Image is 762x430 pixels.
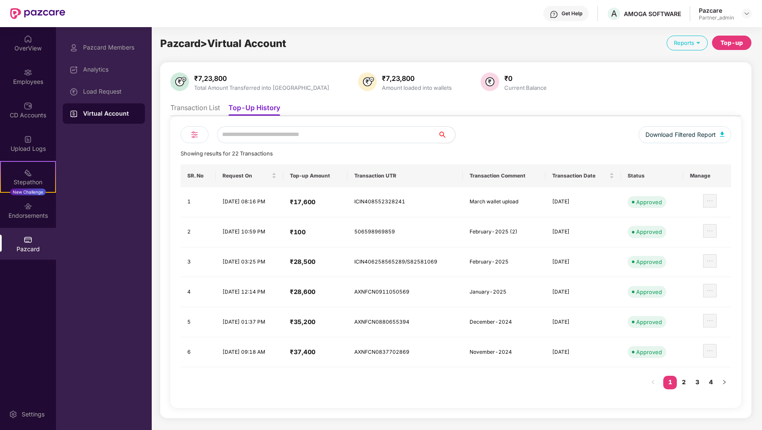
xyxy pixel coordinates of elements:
div: November-2024 [470,348,539,356]
td: 1 [181,187,216,217]
span: Showing results for 22 Transactions [181,150,273,157]
div: ₹7,23,800 [192,74,331,83]
li: Previous Page [646,376,660,389]
div: February-2025 [470,258,539,266]
div: Top-up [720,38,743,47]
img: New Pazcare Logo [10,8,65,19]
button: ellipsis [703,284,717,297]
li: 3 [690,376,704,389]
td: 5 [181,307,216,337]
td: [DATE] 08:16 PM [216,187,283,217]
div: Partner_admin [699,14,734,21]
div: Approved [636,258,662,266]
td: 6 [181,337,216,367]
img: svg+xml;base64,PHN2ZyB4bWxucz0iaHR0cDovL3d3dy53My5vcmcvMjAwMC9zdmciIHhtbG5zOnhsaW5rPSJodHRwOi8vd3... [720,132,724,137]
th: Manage [683,164,731,187]
div: Approved [636,198,662,206]
td: 3 [181,247,216,277]
img: svg+xml;base64,PHN2ZyBpZD0iTG9hZF9SZXF1ZXN0IiBkYXRhLW5hbWU9IkxvYWQgUmVxdWVzdCIgeG1sbnM9Imh0dHA6Ly... [70,88,78,96]
div: Approved [636,348,662,356]
img: svg+xml;base64,PHN2ZyB4bWxucz0iaHR0cDovL3d3dy53My5vcmcvMjAwMC9zdmciIHdpZHRoPSIzNiIgaGVpZ2h0PSIzNi... [481,72,499,91]
div: ₹0 [503,74,548,83]
img: svg+xml;base64,PHN2ZyBpZD0iVmlydHVhbF9BY2NvdW50IiBkYXRhLW5hbWU9IlZpcnR1YWwgQWNjb3VudCIgeG1sbnM9Im... [70,110,78,118]
div: Stepathon [1,178,55,186]
button: Download Filtered Report [639,126,731,143]
li: 2 [677,376,690,389]
img: svg+xml;base64,PHN2ZyBpZD0iRGFzaGJvYXJkIiB4bWxucz0iaHR0cDovL3d3dy53My5vcmcvMjAwMC9zdmciIHdpZHRoPS... [70,66,78,74]
button: ellipsis [703,194,717,208]
td: [DATE] [545,307,621,337]
td: [DATE] [545,217,621,247]
td: [DATE] [545,247,621,277]
li: Top-Up History [228,103,280,116]
span: right [722,380,727,385]
img: svg+xml;base64,PHN2ZyB4bWxucz0iaHR0cDovL3d3dy53My5vcmcvMjAwMC9zdmciIHdpZHRoPSIyNCIgaGVpZ2h0PSIyNC... [189,130,200,140]
img: svg+xml;base64,PHN2ZyB4bWxucz0iaHR0cDovL3d3dy53My5vcmcvMjAwMC9zdmciIHdpZHRoPSIxOSIgaGVpZ2h0PSIxOS... [694,39,702,47]
img: svg+xml;base64,PHN2ZyBpZD0iU2V0dGluZy0yMHgyMCIgeG1sbnM9Imh0dHA6Ly93d3cudzMub3JnLzIwMDAvc3ZnIiB3aW... [9,410,17,419]
div: Approved [636,318,662,326]
div: Analytics [83,66,138,73]
h4: ₹100 [290,228,340,236]
div: Get Help [562,10,582,17]
h4: ₹35,200 [290,318,340,326]
div: New Challenge [10,189,46,195]
button: ellipsis [703,314,717,327]
div: AMOGA SOFTWARE [624,10,681,18]
td: AXNFCN0911050569 [348,277,463,307]
button: ellipsis [703,254,717,268]
div: ₹7,23,800 [380,74,453,83]
div: Pazcare [699,6,734,14]
td: [DATE] [545,337,621,367]
td: [DATE] [545,277,621,307]
img: svg+xml;base64,PHN2ZyBpZD0iRW1wbG95ZWVzIiB4bWxucz0iaHR0cDovL3d3dy53My5vcmcvMjAwMC9zdmciIHdpZHRoPS... [24,68,32,77]
h4: ₹28,600 [290,288,340,296]
span: Request On [222,172,270,179]
td: ICIN408552328241 [348,187,463,217]
th: Transaction Comment [463,164,546,187]
li: 1 [663,376,677,389]
button: right [718,376,731,389]
span: A [611,8,617,19]
span: Transaction Date [552,172,608,179]
li: Next Page [718,376,731,389]
td: [DATE] 12:14 PM [216,277,283,307]
td: [DATE] 01:37 PM [216,307,283,337]
img: svg+xml;base64,PHN2ZyBpZD0iSG9tZSIgeG1sbnM9Imh0dHA6Ly93d3cudzMub3JnLzIwMDAvc3ZnIiB3aWR0aD0iMjAiIG... [24,35,32,43]
div: Pazcard Members [83,44,138,51]
div: Settings [19,410,47,419]
td: 4 [181,277,216,307]
div: Virtual Account [83,109,138,118]
img: svg+xml;base64,PHN2ZyBpZD0iUGF6Y2FyZCIgeG1sbnM9Imh0dHA6Ly93d3cudzMub3JnLzIwMDAvc3ZnIiB3aWR0aD0iMj... [24,236,32,244]
img: svg+xml;base64,PHN2ZyBpZD0iSGVscC0zMngzMiIgeG1sbnM9Imh0dHA6Ly93d3cudzMub3JnLzIwMDAvc3ZnIiB3aWR0aD... [550,10,558,19]
td: ICIN406258565289/S82581069 [348,247,463,277]
td: 2 [181,217,216,247]
span: left [651,380,656,385]
li: 4 [704,376,718,389]
div: Load Request [83,88,138,95]
button: ellipsis [703,344,717,358]
div: Amount loaded into wallets [380,84,453,91]
div: Approved [636,227,662,236]
th: Transaction Date [545,164,621,187]
div: Reports [667,36,708,50]
div: Approved [636,288,662,296]
span: search [438,131,455,138]
button: left [646,376,660,389]
h4: ₹17,600 [290,198,340,206]
img: svg+xml;base64,PHN2ZyB4bWxucz0iaHR0cDovL3d3dy53My5vcmcvMjAwMC9zdmciIHhtbG5zOnhsaW5rPSJodHRwOi8vd3... [358,72,377,91]
div: February-2025 (2) [470,228,539,236]
img: svg+xml;base64,PHN2ZyBpZD0iVXBsb2FkX0xvZ3MiIGRhdGEtbmFtZT0iVXBsb2FkIExvZ3MiIHhtbG5zPSJodHRwOi8vd3... [24,135,32,144]
div: Current Balance [503,84,548,91]
img: svg+xml;base64,PHN2ZyBpZD0iRW5kb3JzZW1lbnRzIiB4bWxucz0iaHR0cDovL3d3dy53My5vcmcvMjAwMC9zdmciIHdpZH... [24,202,32,211]
h4: ₹37,400 [290,348,340,356]
td: [DATE] 03:25 PM [216,247,283,277]
button: search [438,126,456,143]
th: SR. No [181,164,216,187]
td: AXNFCN0880655394 [348,307,463,337]
div: December-2024 [470,318,539,326]
td: AXNFCN0837702869 [348,337,463,367]
div: January-2025 [470,288,539,296]
h4: ₹28,500 [290,258,340,266]
img: svg+xml;base64,PHN2ZyBpZD0iUHJvZmlsZSIgeG1sbnM9Imh0dHA6Ly93d3cudzMub3JnLzIwMDAvc3ZnIiB3aWR0aD0iMj... [70,44,78,52]
span: Pazcard > Virtual Account [160,37,286,50]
